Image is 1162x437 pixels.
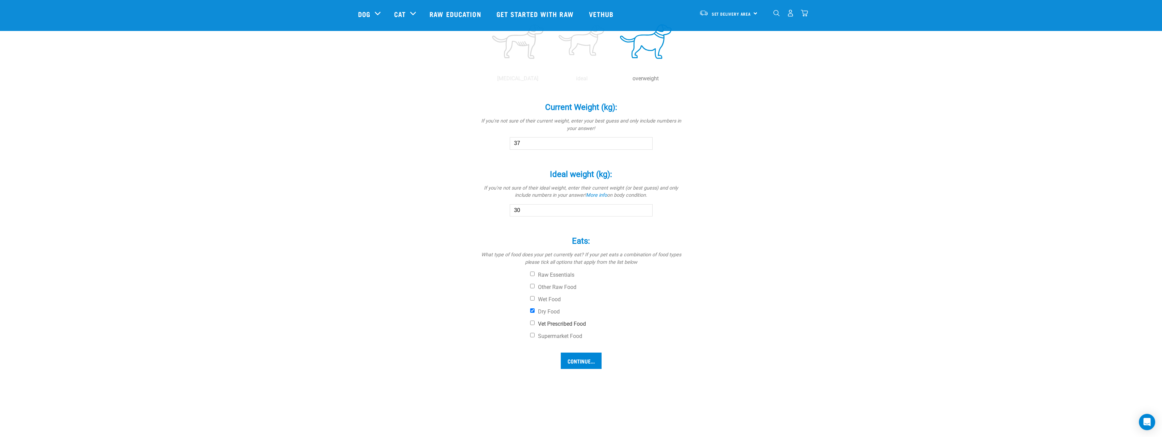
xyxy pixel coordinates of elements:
input: Wet Food [530,296,535,301]
p: If you're not sure of their current weight, enter your best guess and only include numbers in you... [479,117,683,132]
label: Dry Food [530,308,683,315]
a: More info [586,192,607,198]
span: Set Delivery Area [712,13,751,15]
label: Other Raw Food [530,284,683,291]
input: Dry Food [530,308,535,313]
input: Vet Prescribed Food [530,321,535,325]
a: Dog [358,9,370,19]
p: overweight [615,75,676,83]
input: Supermarket Food [530,333,535,337]
p: If you're not sure of their ideal weight, enter their current weight (or best guess) and only inc... [479,184,683,199]
a: Raw Education [423,0,489,28]
a: Get started with Raw [490,0,582,28]
label: Wet Food [530,296,683,303]
img: home-icon-1@2x.png [773,10,780,16]
p: What type of food does your pet currently eat? If your pet eats a combination of food types pleas... [479,251,683,266]
label: Raw Essentials [530,272,683,278]
p: [MEDICAL_DATA] [487,75,549,83]
input: Other Raw Food [530,284,535,288]
label: Ideal weight (kg): [479,168,683,180]
input: Continue... [561,353,602,369]
input: Raw Essentials [530,272,535,276]
div: Open Intercom Messenger [1139,414,1155,430]
a: Cat [394,9,406,19]
p: ideal [551,75,612,83]
label: Supermarket Food [530,333,683,340]
a: Vethub [582,0,622,28]
label: Vet Prescribed Food [530,321,683,327]
label: Current Weight (kg): [479,101,683,113]
label: Eats: [479,235,683,247]
img: user.png [787,10,794,17]
img: van-moving.png [699,10,708,16]
img: home-icon@2x.png [801,10,808,17]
